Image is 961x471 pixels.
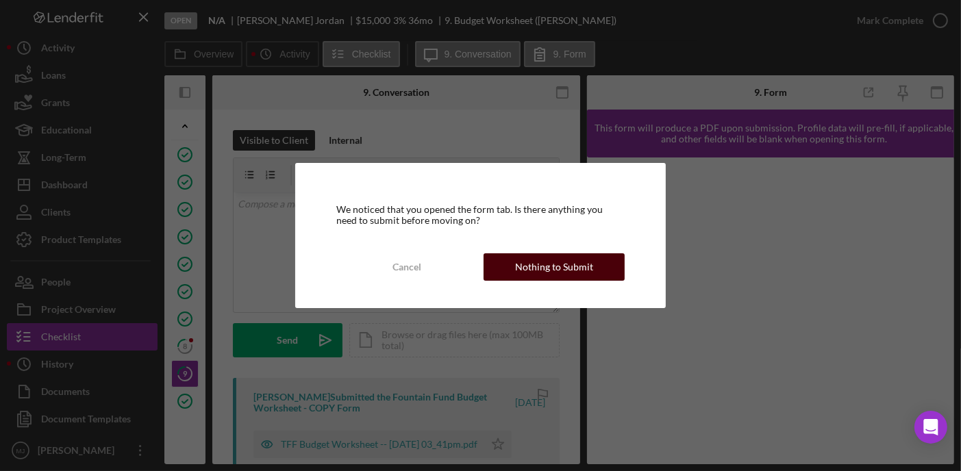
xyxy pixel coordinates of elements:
[484,253,624,281] button: Nothing to Submit
[914,411,947,444] div: Open Intercom Messenger
[392,253,421,281] div: Cancel
[336,204,625,226] div: We noticed that you opened the form tab. Is there anything you need to submit before moving on?
[515,253,593,281] div: Nothing to Submit
[336,253,477,281] button: Cancel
